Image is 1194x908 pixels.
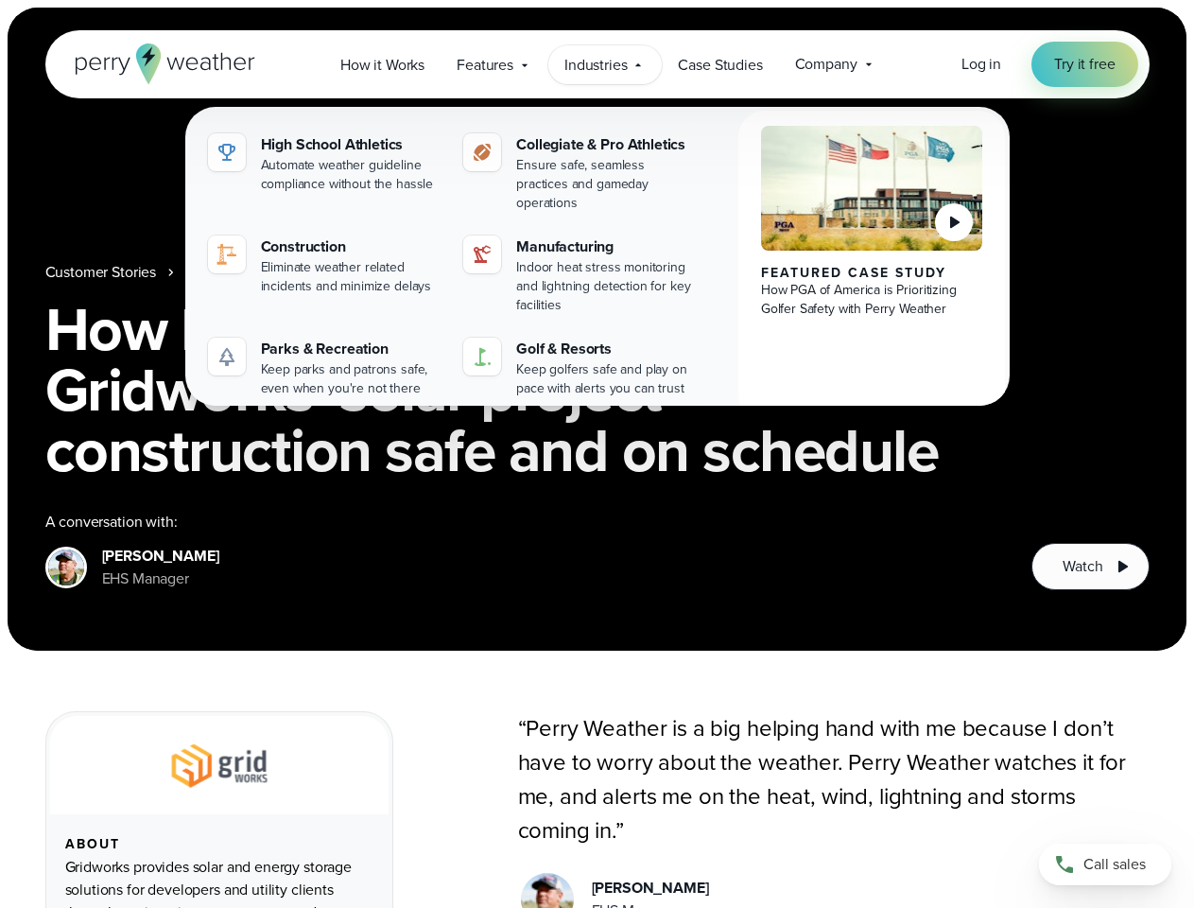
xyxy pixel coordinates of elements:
span: Try it free [1054,53,1115,76]
a: Collegiate & Pro Athletics Ensure safe, seamless practices and gameday operations [456,126,704,220]
div: Eliminate weather related incidents and minimize delays [261,258,441,296]
a: Parks & Recreation Keep parks and patrons safe, even when you're not there [200,330,449,406]
img: parks-icon-grey.svg [216,345,238,368]
div: Collegiate & Pro Athletics [516,133,697,156]
span: How it Works [340,54,424,77]
a: Case Studies [662,45,778,84]
a: Manufacturing Indoor heat stress monitoring and lightning detection for key facilities [456,228,704,323]
div: [PERSON_NAME] [592,877,709,899]
div: Keep parks and patrons safe, even when you're not there [261,360,441,398]
div: About [65,837,373,852]
img: highschool-icon.svg [216,141,238,164]
div: EHS Manager [102,567,219,590]
a: Try it free [1031,42,1137,87]
img: golf-iconV2.svg [471,345,493,368]
img: PGA of America [761,126,983,251]
div: Golf & Resorts [516,338,697,360]
div: Manufacturing [516,236,697,258]
img: proathletics-icon@2x-1.svg [471,141,493,164]
p: “Perry Weather is a big helping hand with me because I don’t have to worry about the weather. Per... [518,711,1150,847]
a: High School Athletics Automate weather guideline compliance without the hassle [200,126,449,201]
a: How it Works [324,45,441,84]
div: Parks & Recreation [261,338,441,360]
span: Watch [1063,555,1102,578]
a: Customer Stories [45,261,157,284]
div: How PGA of America is Prioritizing Golfer Safety with Perry Weather [761,281,983,319]
img: construction perry weather [216,243,238,266]
span: Call sales [1083,853,1146,876]
a: PGA of America Featured Case Study How PGA of America is Prioritizing Golfer Safety with Perry We... [738,111,1006,421]
div: Featured Case Study [761,266,983,281]
span: Company [795,53,857,76]
button: Watch [1031,543,1149,590]
span: Case Studies [678,54,762,77]
a: Log in [961,53,1001,76]
div: Automate weather guideline compliance without the hassle [261,156,441,194]
div: [PERSON_NAME] [102,545,219,567]
nav: Breadcrumb [45,261,1150,284]
img: mining-icon@2x.svg [471,243,493,266]
div: Indoor heat stress monitoring and lightning detection for key facilities [516,258,697,315]
h1: How Perry Weather keeps Gridworks’ solar project construction safe and on schedule [45,299,1150,480]
div: Keep golfers safe and play on pace with alerts you can trust [516,360,697,398]
div: Ensure safe, seamless practices and gameday operations [516,156,697,213]
a: Golf & Resorts Keep golfers safe and play on pace with alerts you can trust [456,330,704,406]
span: Features [457,54,513,77]
img: Gridworks.svg [156,739,283,792]
span: Log in [961,53,1001,75]
span: Industries [564,54,627,77]
div: High School Athletics [261,133,441,156]
img: Shane Calloway Headshot [48,550,84,585]
a: construction perry weather Construction Eliminate weather related incidents and minimize delays [200,228,449,304]
a: Call sales [1039,844,1171,885]
div: Construction [261,236,441,258]
div: A conversation with: [45,511,1002,533]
